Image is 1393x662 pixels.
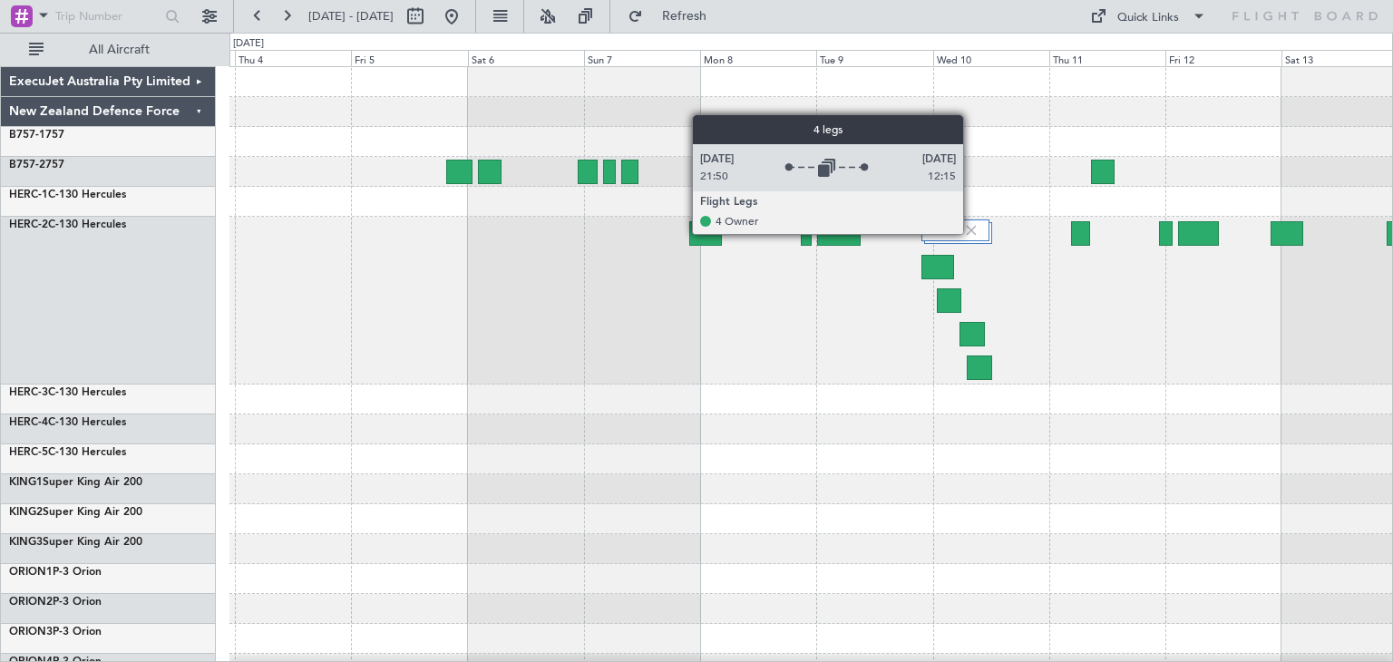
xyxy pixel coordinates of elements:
[9,219,48,230] span: HERC-2
[9,160,45,170] span: B757-2
[963,222,979,239] img: gray-close.svg
[9,597,102,608] a: ORION2P-3 Orion
[9,160,64,170] a: B757-2757
[55,3,160,30] input: Trip Number
[9,417,126,428] a: HERC-4C-130 Hercules
[1049,50,1165,66] div: Thu 11
[584,50,700,66] div: Sun 7
[9,507,43,518] span: KING2
[816,50,932,66] div: Tue 9
[619,2,728,31] button: Refresh
[9,447,126,458] a: HERC-5C-130 Hercules
[1117,9,1179,27] div: Quick Links
[9,190,48,200] span: HERC-1
[351,50,467,66] div: Fri 5
[9,219,126,230] a: HERC-2C-130 Hercules
[9,477,142,488] a: KING1Super King Air 200
[9,417,48,428] span: HERC-4
[9,567,53,578] span: ORION1
[9,507,142,518] a: KING2Super King Air 200
[20,35,197,64] button: All Aircraft
[9,477,43,488] span: KING1
[47,44,191,56] span: All Aircraft
[647,10,723,23] span: Refresh
[9,130,45,141] span: B757-1
[9,597,53,608] span: ORION2
[468,50,584,66] div: Sat 6
[9,387,48,398] span: HERC-3
[9,190,126,200] a: HERC-1C-130 Hercules
[9,537,43,548] span: KING3
[933,50,1049,66] div: Wed 10
[308,8,394,24] span: [DATE] - [DATE]
[9,567,102,578] a: ORION1P-3 Orion
[1081,2,1215,31] button: Quick Links
[9,387,126,398] a: HERC-3C-130 Hercules
[9,627,53,638] span: ORION3
[9,447,48,458] span: HERC-5
[9,537,142,548] a: KING3Super King Air 200
[233,36,264,52] div: [DATE]
[700,50,816,66] div: Mon 8
[1165,50,1281,66] div: Fri 12
[9,130,64,141] a: B757-1757
[9,627,102,638] a: ORION3P-3 Orion
[235,50,351,66] div: Thu 4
